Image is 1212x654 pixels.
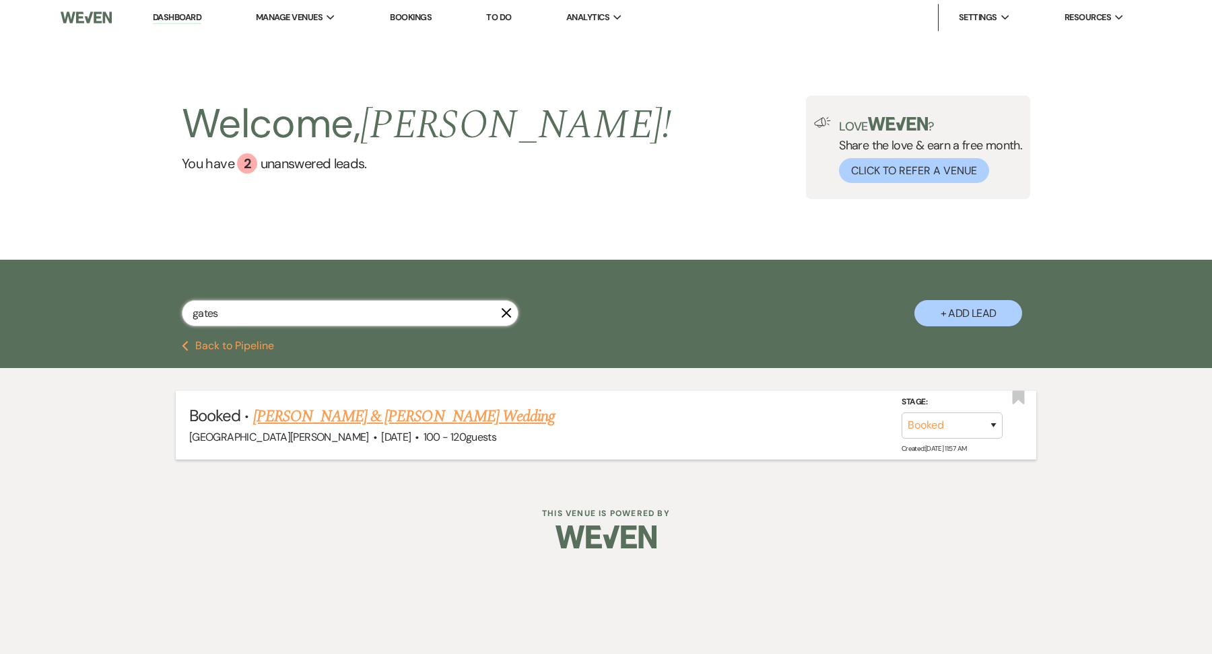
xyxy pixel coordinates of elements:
[153,11,201,24] a: Dashboard
[814,117,831,128] img: loud-speaker-illustration.svg
[831,117,1022,183] div: Share the love & earn a free month.
[839,158,989,183] button: Click to Refer a Venue
[486,11,511,23] a: To Do
[256,11,323,24] span: Manage Venues
[424,430,496,444] span: 100 - 120 guests
[237,153,257,174] div: 2
[360,94,671,156] span: [PERSON_NAME] !
[566,11,609,24] span: Analytics
[902,395,1003,410] label: Stage:
[182,96,671,153] h2: Welcome,
[182,340,274,351] button: Back to Pipeline
[189,405,240,426] span: Booked
[914,300,1022,326] button: + Add Lead
[182,153,671,174] a: You have 2 unanswered leads.
[902,443,966,452] span: Created: [DATE] 11:57 AM
[182,300,518,326] input: Search by name, event date, email address or phone number
[390,11,432,23] a: Bookings
[253,404,555,429] a: [PERSON_NAME] & [PERSON_NAME] Wedding
[868,117,928,131] img: weven-logo-green.svg
[1065,11,1111,24] span: Resources
[555,513,656,560] img: Weven Logo
[381,430,411,444] span: [DATE]
[959,11,997,24] span: Settings
[61,3,112,32] img: Weven Logo
[839,117,1022,133] p: Love ?
[189,430,369,444] span: [GEOGRAPHIC_DATA][PERSON_NAME]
